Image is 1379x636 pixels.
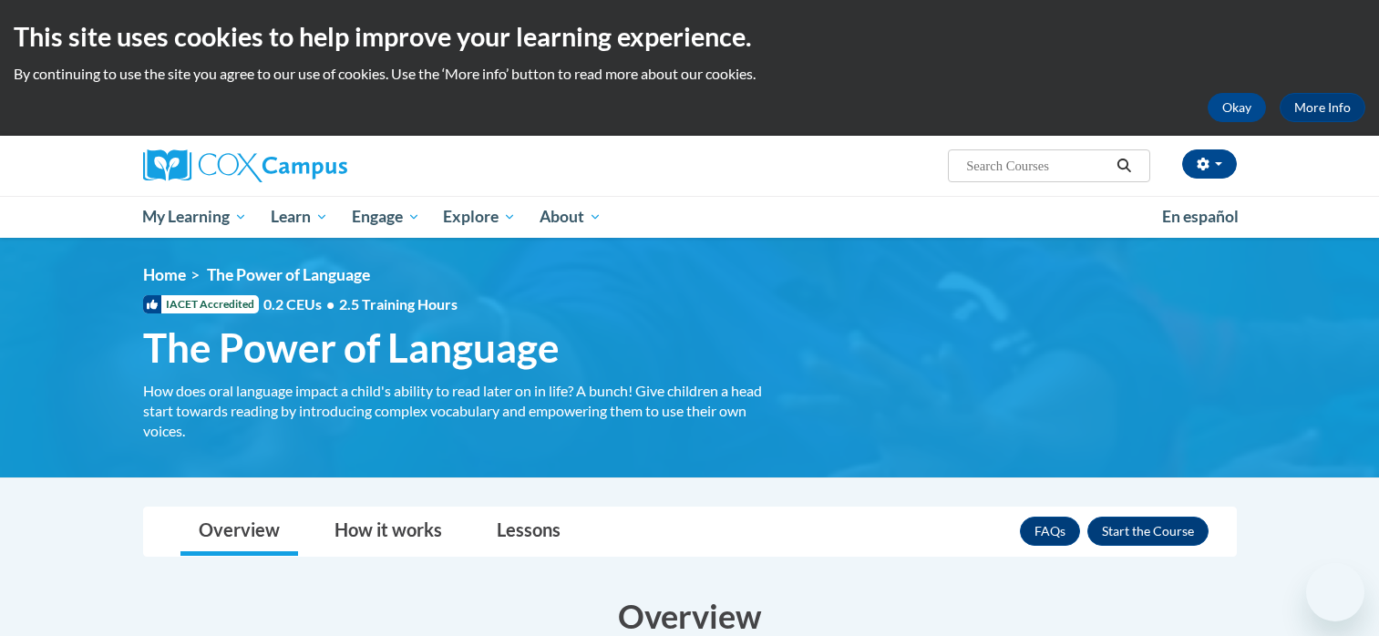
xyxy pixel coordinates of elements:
[143,295,259,313] span: IACET Accredited
[143,323,560,372] span: The Power of Language
[143,265,186,284] a: Home
[443,206,516,228] span: Explore
[1162,207,1239,226] span: En español
[143,149,347,182] img: Cox Campus
[1020,517,1080,546] a: FAQs
[340,196,432,238] a: Engage
[180,508,298,556] a: Overview
[1182,149,1237,179] button: Account Settings
[326,295,334,313] span: •
[479,508,579,556] a: Lessons
[352,206,420,228] span: Engage
[528,196,613,238] a: About
[316,508,460,556] a: How it works
[1110,155,1137,177] button: Search
[540,206,602,228] span: About
[207,265,370,284] span: The Power of Language
[142,206,247,228] span: My Learning
[263,294,458,314] span: 0.2 CEUs
[964,155,1110,177] input: Search Courses
[14,64,1365,84] p: By continuing to use the site you agree to our use of cookies. Use the ‘More info’ button to read...
[1306,563,1364,621] iframe: Button to launch messaging window
[1087,517,1209,546] button: Enroll
[116,196,1264,238] div: Main menu
[271,206,328,228] span: Learn
[339,295,458,313] span: 2.5 Training Hours
[143,149,489,182] a: Cox Campus
[14,18,1365,55] h2: This site uses cookies to help improve your learning experience.
[1150,198,1250,236] a: En español
[131,196,260,238] a: My Learning
[431,196,528,238] a: Explore
[1280,93,1365,122] a: More Info
[259,196,340,238] a: Learn
[1208,93,1266,122] button: Okay
[143,381,772,441] div: How does oral language impact a child's ability to read later on in life? A bunch! Give children ...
